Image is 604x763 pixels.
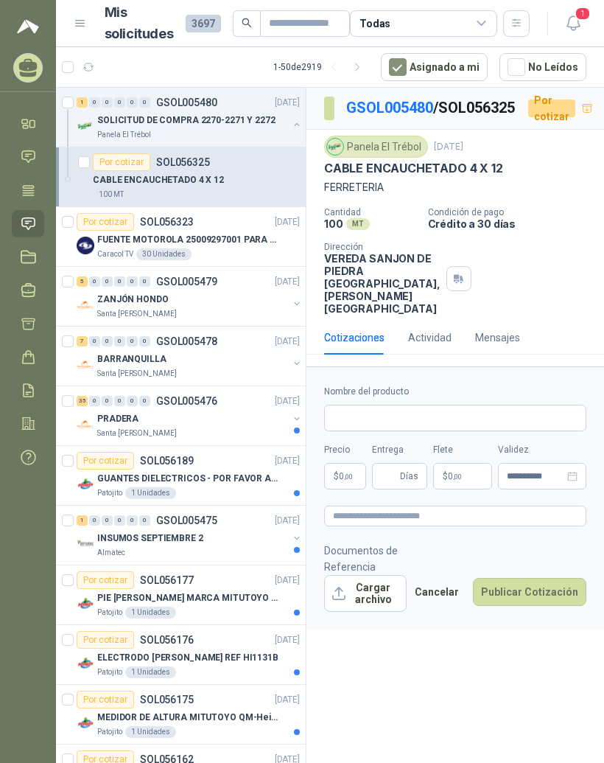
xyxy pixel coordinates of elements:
[324,443,366,457] label: Precio
[140,456,194,466] p: SOL056189
[339,472,353,481] span: 0
[186,15,221,32] span: 3697
[428,217,598,230] p: Crédito a 30 días
[324,242,440,252] p: Dirección
[77,356,94,374] img: Company Logo
[97,248,133,260] p: Caracol TV
[97,428,177,439] p: Santa [PERSON_NAME]
[114,515,125,526] div: 0
[139,276,150,287] div: 0
[127,336,138,346] div: 0
[242,18,252,28] span: search
[77,512,303,559] a: 1 0 0 0 0 0 GSOL005475[DATE] Company LogoINSUMOS SEPTIEMBRE 2Almatec
[56,446,306,506] a: Por cotizarSOL056189[DATE] Company LogoGUANTES DIELECTRICOS - POR FAVOR ADJUNTAR SU FICHA TECNICA...
[77,535,94,553] img: Company Logo
[433,443,492,457] label: Flete
[528,100,575,117] div: Por cotizar
[344,473,353,481] span: ,00
[327,139,343,155] img: Company Logo
[473,578,586,606] button: Publicar Cotización
[77,655,94,672] img: Company Logo
[102,336,113,346] div: 0
[156,515,217,526] p: GSOL005475
[77,117,94,135] img: Company Logo
[273,55,369,79] div: 1 - 50 de 2919
[125,726,176,738] div: 1 Unidades
[77,631,134,649] div: Por cotizar
[93,173,224,187] p: CABLE ENCAUCHETADO 4 X 12
[560,10,586,37] button: 1
[324,385,586,399] label: Nombre del producto
[136,248,192,260] div: 30 Unidades
[97,726,122,738] p: Patojito
[77,714,94,732] img: Company Logo
[275,215,300,229] p: [DATE]
[56,685,306,745] a: Por cotizarSOL056175[DATE] Company LogoMEDIDOR DE ALTURA MITUTOYO QM-Height 518-245Patojito1 Unid...
[77,237,94,254] img: Company Logo
[324,330,384,346] div: Cotizaciones
[156,396,217,406] p: GSOL005476
[156,336,217,346] p: GSOL005478
[114,97,125,108] div: 0
[156,276,217,287] p: GSOL005479
[102,396,113,406] div: 0
[77,273,303,320] a: 5 0 0 0 0 0 GSOL005479[DATE] Company LogoZANJÓN HONDOSanta [PERSON_NAME]
[77,296,94,314] img: Company Logo
[56,625,306,685] a: Por cotizarSOL056176[DATE] Company LogoELECTRODO [PERSON_NAME] REF HI1131BPatojito1 Unidades
[97,651,278,665] p: ELECTRODO [PERSON_NAME] REF HI1131B
[156,97,217,108] p: GSOL005480
[346,218,370,230] div: MT
[97,547,125,559] p: Almatec
[77,276,88,287] div: 5
[56,207,306,267] a: Por cotizarSOL056323[DATE] Company LogoFUENTE MOTOROLA 25009297001 PARA EP450Caracol TV30 Unidades
[275,693,300,707] p: [DATE]
[89,515,100,526] div: 0
[324,136,428,158] div: Panela El Trébol
[275,335,300,349] p: [DATE]
[89,396,100,406] div: 0
[97,487,122,499] p: Patojito
[77,213,134,231] div: Por cotizar
[102,276,113,287] div: 0
[77,515,88,526] div: 1
[434,140,463,154] p: [DATE]
[102,97,113,108] div: 0
[453,473,462,481] span: ,00
[408,330,452,346] div: Actividad
[97,368,177,380] p: Santa [PERSON_NAME]
[127,515,138,526] div: 0
[275,96,300,110] p: [DATE]
[56,147,306,207] a: Por cotizarSOL056325CABLE ENCAUCHETADO 4 X 12100 MT
[127,276,138,287] div: 0
[77,392,303,439] a: 35 0 0 0 0 0 GSOL005476[DATE] Company LogoPRADERASanta [PERSON_NAME]
[324,207,416,217] p: Cantidad
[97,532,203,546] p: INSUMOS SEPTIEMBRE 2
[428,207,598,217] p: Condición de pago
[97,666,122,678] p: Patojito
[275,633,300,647] p: [DATE]
[359,15,390,32] div: Todas
[324,161,503,176] p: CABLE ENCAUCHETADO 4 X 12
[89,276,100,287] div: 0
[499,53,586,81] button: No Leídos
[443,472,448,481] span: $
[77,571,134,589] div: Por cotizar
[372,443,427,457] label: Entrega
[125,666,176,678] div: 1 Unidades
[140,217,194,227] p: SOL056323
[97,114,275,128] p: SOLICITUD DE COMPRA 2270-2271 Y 2272
[127,97,138,108] div: 0
[324,543,407,575] p: Documentos de Referencia
[139,97,150,108] div: 0
[324,463,366,489] p: $0,00
[498,443,586,457] label: Validez
[125,607,176,619] div: 1 Unidades
[275,514,300,528] p: [DATE]
[324,575,407,612] button: Cargar archivo
[114,396,125,406] div: 0
[17,18,39,35] img: Logo peakr
[97,591,281,605] p: PIE [PERSON_NAME] MARCA MITUTOYO REF [PHONE_NUMBER]
[93,153,150,171] div: Por cotizar
[575,7,591,21] span: 1
[97,352,166,366] p: BARRANQUILLA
